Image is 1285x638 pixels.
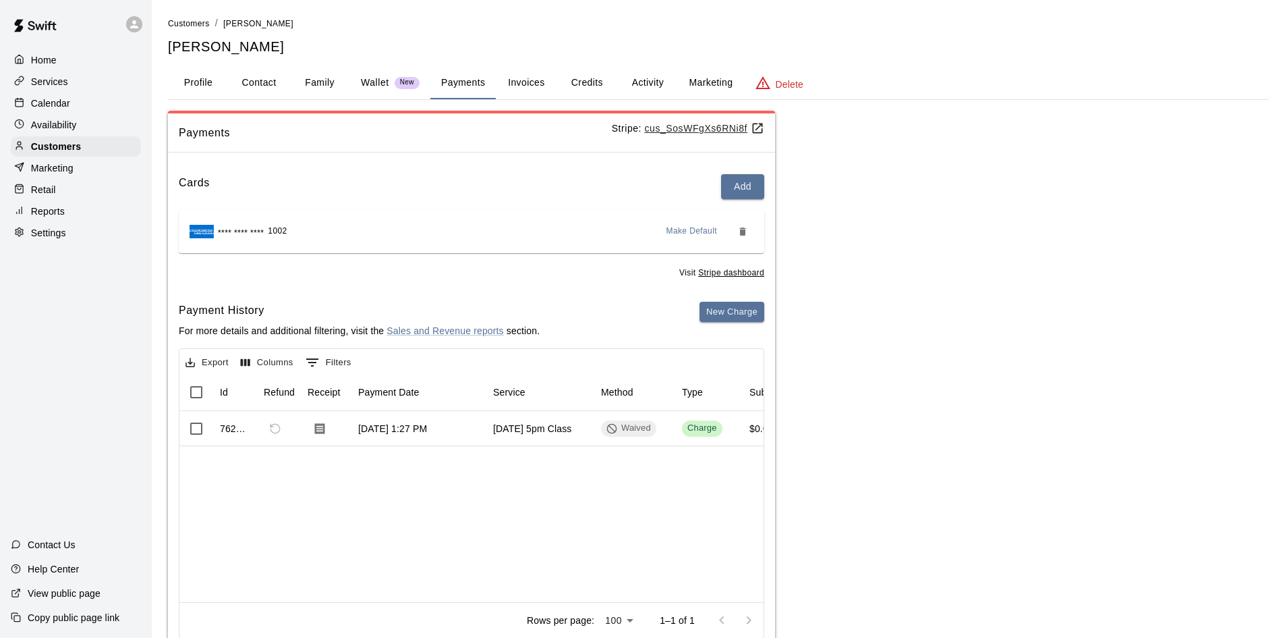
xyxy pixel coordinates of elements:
div: Method [594,373,675,411]
div: Id [220,373,228,411]
button: Contact [229,67,289,99]
div: Wednesday 5pm Class [493,422,572,435]
p: 1–1 of 1 [660,614,695,627]
div: $0.00 [749,422,774,435]
li: / [215,16,218,30]
div: Charge [687,422,717,435]
p: Retail [31,183,56,196]
p: Marketing [31,161,74,175]
div: Service [486,373,594,411]
button: Credits [556,67,617,99]
p: Help Center [28,562,79,576]
span: Refund payment [264,417,287,440]
div: Waived [606,422,651,435]
button: Download Receipt [308,417,332,441]
button: Marketing [678,67,743,99]
h6: Cards [179,174,210,199]
h6: Payment History [179,302,540,319]
div: Payment Date [358,373,420,411]
button: Select columns [237,352,297,373]
div: Method [601,373,633,411]
div: Payment Date [351,373,486,411]
img: Credit card brand logo [190,225,214,238]
a: Services [11,72,141,92]
p: Rows per page: [527,614,594,627]
p: Services [31,75,68,88]
span: [PERSON_NAME] [223,19,293,28]
p: Settings [31,226,66,240]
span: Make Default [666,225,718,238]
button: Family [289,67,350,99]
p: Availability [31,118,77,132]
a: Calendar [11,93,141,113]
a: Customers [168,18,210,28]
div: Id [213,373,257,411]
div: 100 [600,611,638,631]
a: Marketing [11,158,141,178]
a: Sales and Revenue reports [387,325,503,336]
div: Aug 18, 2025, 1:27 PM [358,422,427,435]
div: Receipt [308,373,341,411]
span: 1002 [268,225,287,238]
button: Remove [732,221,753,242]
a: Retail [11,180,141,200]
a: Home [11,50,141,70]
p: Stripe: [612,122,764,136]
div: Refund [264,373,295,411]
h5: [PERSON_NAME] [168,38,1269,56]
button: Show filters [302,352,355,373]
button: Payments [430,67,496,99]
p: Copy public page link [28,611,119,624]
button: Invoices [496,67,556,99]
nav: breadcrumb [168,16,1269,31]
button: Activity [617,67,678,99]
button: Profile [168,67,229,99]
a: Stripe dashboard [698,268,764,277]
p: Customers [31,140,81,153]
span: Customers [168,19,210,28]
div: Type [682,373,703,411]
p: Calendar [31,97,70,110]
span: Payments [179,124,612,142]
p: Reports [31,205,65,218]
p: For more details and additional filtering, visit the section. [179,324,540,338]
p: Contact Us [28,538,76,552]
a: Reports [11,201,141,221]
p: View public page [28,587,101,600]
a: Availability [11,115,141,135]
a: cus_SosWFgXs6RNi8f [645,123,764,134]
div: 762084 [220,422,250,435]
div: Service [493,373,525,411]
button: Make Default [661,221,723,242]
div: Type [675,373,743,411]
div: Refund [257,373,301,411]
p: Delete [776,78,803,91]
button: Export [182,352,232,373]
p: Wallet [361,76,389,90]
div: Subtotal [743,373,810,411]
button: New Charge [699,302,764,323]
div: basic tabs example [168,67,1269,99]
span: Visit [679,267,764,280]
p: Home [31,53,57,67]
div: Receipt [301,373,351,411]
button: Add [721,174,764,199]
div: Subtotal [749,373,785,411]
span: New [395,78,420,87]
a: Customers [11,136,141,157]
a: Settings [11,223,141,243]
